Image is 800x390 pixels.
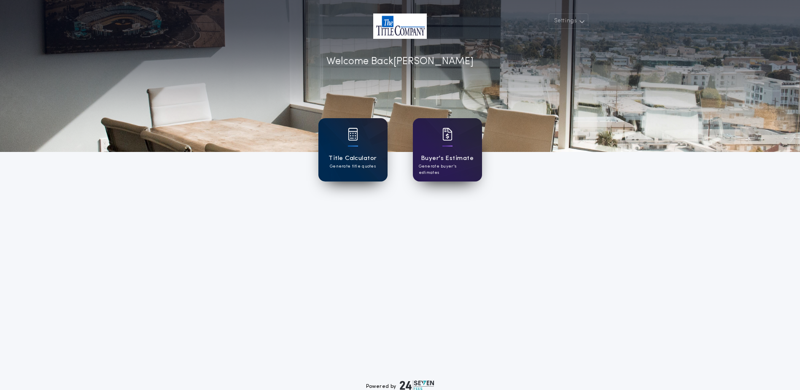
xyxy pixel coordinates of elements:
a: card iconBuyer's EstimateGenerate buyer's estimates [413,118,482,181]
p: Generate buyer's estimates [419,163,476,176]
img: card icon [442,128,453,141]
h1: Title Calculator [329,154,377,163]
a: card iconTitle CalculatorGenerate title quotes [318,118,388,181]
button: Settings [549,14,588,29]
h1: Buyer's Estimate [421,154,474,163]
img: card icon [348,128,358,141]
p: Welcome Back [PERSON_NAME] [326,54,474,69]
img: account-logo [373,14,427,39]
p: Generate title quotes [330,163,376,170]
